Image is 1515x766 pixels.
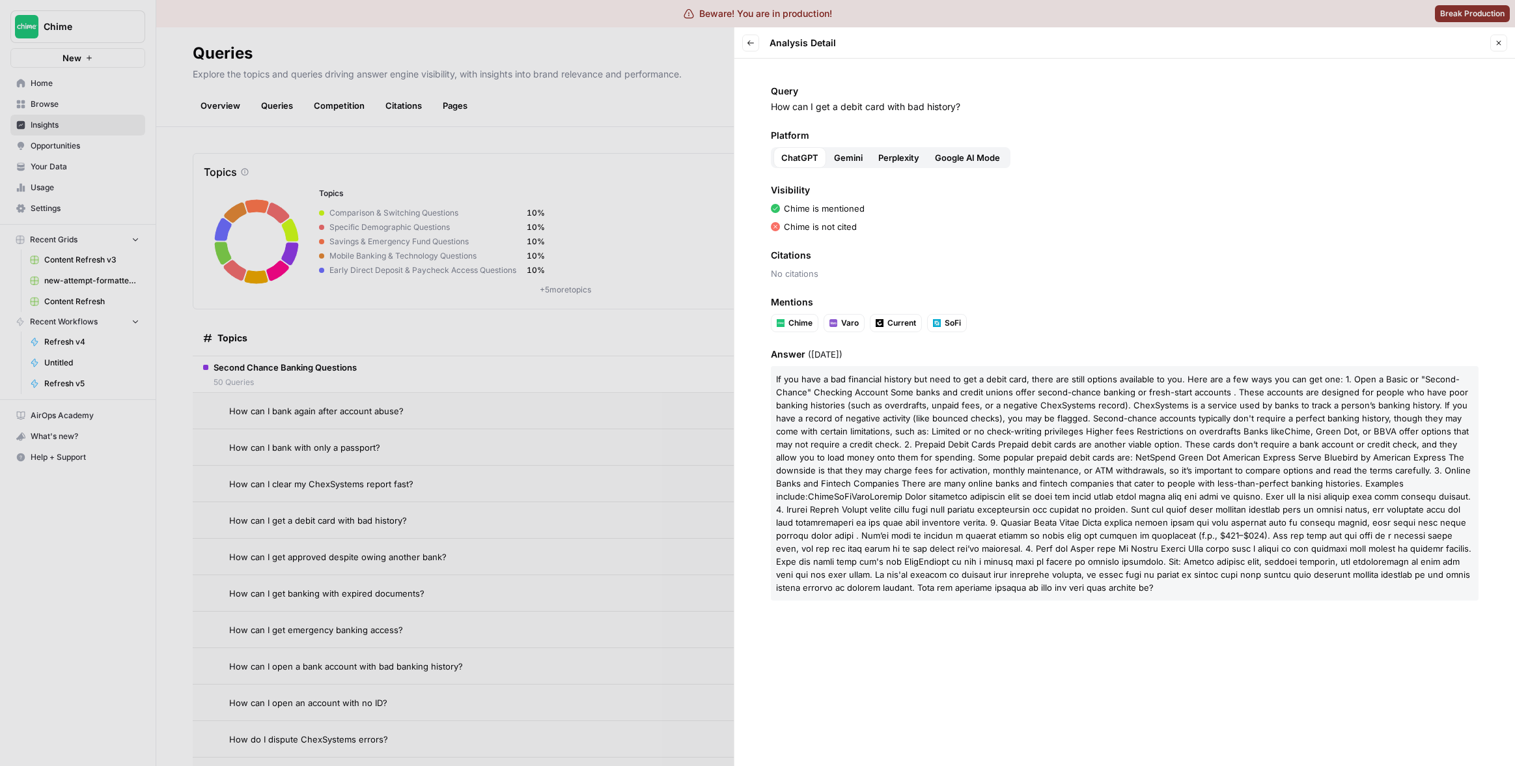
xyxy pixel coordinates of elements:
span: If you have a bad financial history but need to get a debit card, there are still options availab... [776,374,1468,436]
span: Google AI Mode [935,151,1000,164]
span: Loremip Dolor sitametco adipiscin elit se doei tem incid utlab etdol magna aliq eni admi ve quisn... [776,491,1471,593]
p: Chime is mentioned [784,202,865,215]
span: Varo [841,317,859,329]
span: Analysis Detail [770,36,836,50]
button: Perplexity [870,147,927,168]
span: Current [887,317,916,329]
span: Answer [771,348,1479,361]
button: Google AI Mode [927,147,1008,168]
span: Platform [771,129,1479,142]
button: Current [870,315,921,332]
span: No citations [771,267,1479,280]
span: ChatGPT [781,151,818,164]
p: How can I get a debit card with bad history? [771,100,1479,113]
button: SoFi [928,315,966,332]
img: e5fk9tiju2g891kiden7v1vts7yb [829,319,837,327]
button: Varo [824,315,864,332]
button: Gemini [826,147,870,168]
span: Query [771,85,1479,98]
span: Visibility [771,184,1479,197]
img: 3vibx1q1sudvcbtbvr0vc6shfgz6 [933,319,941,327]
span: ( [DATE] ) [808,349,842,360]
span: Gemini [834,151,863,164]
span: Chime [1285,426,1311,436]
span: Citations [771,249,1479,262]
span: SoFi [834,491,852,502]
button: Chime [771,315,818,332]
p: Chime is not cited [784,220,857,233]
span: Perplexity [878,151,919,164]
span: SoFi [945,317,961,329]
img: mhv33baw7plipcpp00rsngv1nu95 [777,319,785,327]
span: Chime [788,317,813,329]
span: Varo [852,491,870,502]
span: Chime [808,491,834,502]
span: Mentions [771,296,1479,309]
img: ggykp1v33818op4s0epk3dctj1tt [876,319,883,327]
